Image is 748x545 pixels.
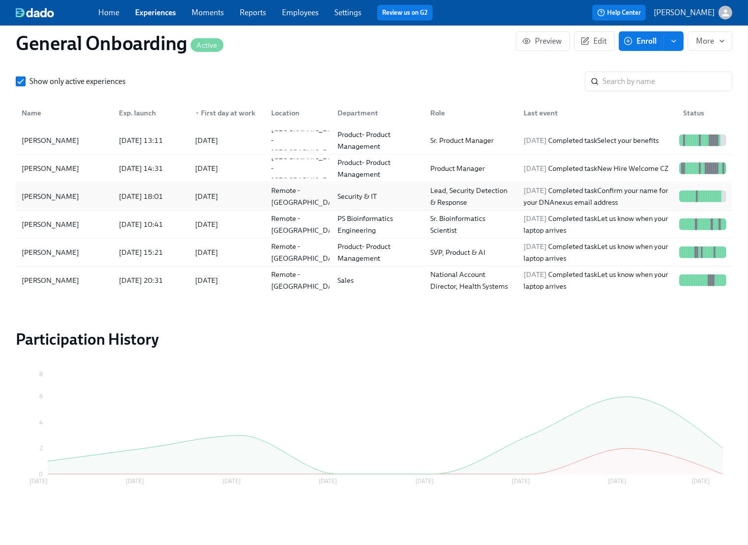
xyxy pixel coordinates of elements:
img: dado [16,8,54,18]
div: [PERSON_NAME] [18,218,111,230]
div: [PERSON_NAME] [18,246,111,258]
span: Show only active experiences [29,76,126,87]
tspan: 0 [39,471,43,478]
div: First day at work [191,107,263,119]
tspan: [DATE] [416,478,434,485]
tspan: 8 [39,371,43,378]
span: Preview [524,36,562,46]
tspan: [DATE] [29,478,48,485]
div: Completed task Select your benefits [520,135,675,146]
div: [DATE] [195,135,218,146]
div: PS Bioinformatics Engineering [333,213,423,236]
span: Enroll [626,36,657,46]
button: More [688,31,732,51]
div: [DATE] [195,163,218,174]
div: Status [675,103,730,123]
div: [PERSON_NAME][DATE] 15:21[DATE]Remote - [GEOGRAPHIC_DATA]Product- Product ManagementSVP, Product ... [16,239,732,267]
div: Name [18,107,111,119]
span: [DATE] [524,214,547,223]
div: Lead, Security Detection & Response [426,185,516,208]
div: [PERSON_NAME] [18,135,111,146]
div: [PERSON_NAME] [18,274,111,286]
div: ▼First day at work [187,103,263,123]
div: [PERSON_NAME] [18,191,83,202]
span: [DATE] [524,186,547,195]
a: Review us on G2 [382,8,428,18]
div: Sr. Product Manager [426,135,516,146]
div: [DATE] 18:01 [115,191,187,202]
div: Sales [333,274,423,286]
tspan: [DATE] [692,478,710,485]
span: More [696,36,724,46]
button: enroll [664,31,684,51]
tspan: [DATE] [222,478,241,485]
span: [DATE] [524,270,547,279]
div: Department [333,107,423,119]
span: ▼ [195,111,200,116]
a: Settings [334,8,361,17]
div: [PERSON_NAME][DATE] 18:01[DATE]Remote - [GEOGRAPHIC_DATA]Security & ITLead, Security Detection & ... [16,183,732,211]
div: Product- Product Management [333,241,423,264]
div: [DATE] 10:41 [115,218,187,230]
tspan: 4 [39,419,43,426]
tspan: [DATE] [512,478,530,485]
div: [DATE] 15:21 [115,246,187,258]
div: Exp. launch [115,107,187,119]
div: Status [679,107,730,119]
div: Exp. launch [111,103,187,123]
div: Remote - [GEOGRAPHIC_DATA] [267,241,347,264]
h2: Participation History [16,329,732,349]
div: Remote - [GEOGRAPHIC_DATA] [267,213,347,236]
div: [PERSON_NAME][DATE] 13:11[DATE][GEOGRAPHIC_DATA] - [GEOGRAPHIC_DATA]Product- Product ManagementSr... [16,127,732,155]
input: Search by name [603,72,732,91]
a: Employees [282,8,319,17]
a: Experiences [135,8,176,17]
button: Preview [516,31,570,51]
div: [GEOGRAPHIC_DATA] - [GEOGRAPHIC_DATA] [267,123,347,158]
tspan: 6 [39,394,43,401]
div: [DATE] [195,274,218,286]
div: Product Manager [426,163,516,174]
button: Help Center [592,5,646,21]
div: Completed task Let us know when your laptop arrives [520,269,675,292]
a: Moments [192,8,224,17]
div: Remote - [GEOGRAPHIC_DATA] [267,269,347,292]
div: Role [426,107,516,119]
div: Location [267,107,330,119]
button: Edit [574,31,615,51]
div: [PERSON_NAME] [18,163,111,174]
div: [DATE] 13:11 [115,135,187,146]
button: Enroll [619,31,664,51]
div: Completed task Let us know when your laptop arrives [520,241,675,264]
div: [DATE] [195,246,218,258]
div: Product- Product Management [333,157,423,180]
div: [PERSON_NAME][DATE] 20:31[DATE]Remote - [GEOGRAPHIC_DATA]SalesNational Account Director, Health S... [16,267,732,294]
div: [GEOGRAPHIC_DATA] - [GEOGRAPHIC_DATA] [267,151,347,186]
div: Last event [516,103,675,123]
div: [DATE] 14:31 [115,163,187,174]
div: Product- Product Management [333,129,423,152]
div: Remote - [GEOGRAPHIC_DATA] [267,185,347,208]
tspan: [DATE] [609,478,627,485]
a: Reports [240,8,266,17]
button: Review us on G2 [377,5,433,21]
button: [PERSON_NAME] [654,6,732,20]
div: Completed task Let us know when your laptop arrives [520,213,675,236]
span: Active [191,42,223,49]
div: Sr. Bioinformatics Scientist [426,213,516,236]
div: SVP, Product & AI [426,246,516,258]
div: [DATE] [195,191,218,202]
a: dado [16,8,98,18]
a: Home [98,8,119,17]
h1: General Onboarding [16,31,223,55]
span: Edit [582,36,607,46]
div: Location [263,103,330,123]
span: [DATE] [524,136,547,145]
div: Completed task New Hire Welcome CZ [520,163,675,174]
div: Role [422,103,516,123]
div: National Account Director, Health Systems [426,269,516,292]
div: [PERSON_NAME][DATE] 10:41[DATE]Remote - [GEOGRAPHIC_DATA]PS Bioinformatics EngineeringSr. Bioinfo... [16,211,732,239]
span: [DATE] [524,242,547,251]
span: Help Center [597,8,641,18]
